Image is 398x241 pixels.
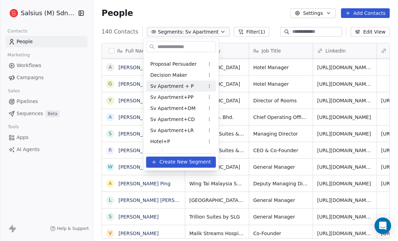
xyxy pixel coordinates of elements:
span: Sv Apartment + P [150,82,194,90]
span: Sv Apartment+PP [150,93,193,101]
span: Sv Apartment+LR [150,127,194,134]
button: Create New Segment [146,157,216,168]
span: Sv Apartment+CD [150,115,195,123]
span: Sv Apartment+DM [150,104,196,112]
span: Hotel+P [150,138,170,145]
span: Decision Maker [150,71,187,78]
span: Proposal Persuader [150,60,197,67]
span: Create New Segment [159,158,211,166]
span: Hotel+PP [150,149,173,156]
span: Contract Deal [150,49,184,56]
